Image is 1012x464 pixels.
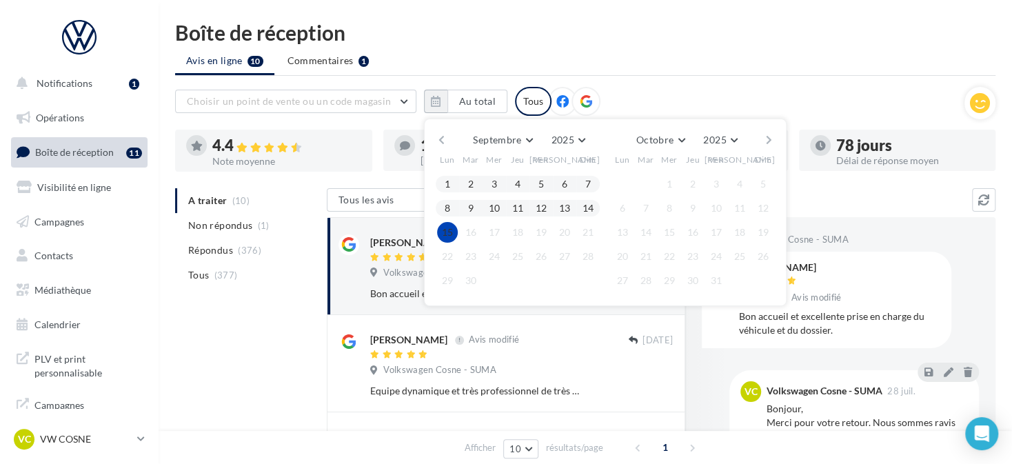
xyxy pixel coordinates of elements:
[8,390,150,431] a: Campagnes DataOnDemand
[18,432,31,446] span: VC
[578,246,598,267] button: 28
[461,174,481,194] button: 2
[631,130,690,150] button: Octobre
[34,396,142,425] span: Campagnes DataOnDemand
[8,137,150,167] a: Boîte de réception11
[129,79,139,90] div: 1
[484,174,505,194] button: 3
[703,134,726,145] span: 2025
[531,246,551,267] button: 26
[705,154,776,165] span: [PERSON_NAME]
[8,173,150,202] a: Visibilité en ligne
[636,270,656,291] button: 28
[258,220,270,231] span: (1)
[531,174,551,194] button: 5
[175,90,416,113] button: Choisir un point de vente ou un code magasin
[836,156,985,165] div: Délai de réponse moyen
[214,270,238,281] span: (377)
[706,222,727,243] button: 17
[612,246,633,267] button: 20
[580,154,596,165] span: Dim
[370,384,583,398] div: Equipe dynamique et très professionnel de très bons conseils. Je les remercie énormément.
[836,138,985,153] div: 78 jours
[615,154,630,165] span: Lun
[37,77,92,89] span: Notifications
[739,310,940,337] div: Bon accueil et excellente prise en charge du véhicule et du dossier.
[188,219,252,232] span: Non répondus
[791,292,842,303] span: Avis modifié
[706,246,727,267] button: 24
[8,208,150,236] a: Campagnes
[34,350,142,379] span: PLV et print personnalisable
[8,344,150,385] a: PLV et print personnalisable
[35,146,114,158] span: Boîte de réception
[736,234,848,246] span: Volkswagen Cosne - SUMA
[370,430,447,444] div: [PERSON_NAME]
[753,246,773,267] button: 26
[545,130,590,150] button: 2025
[682,198,703,219] button: 9
[753,198,773,219] button: 12
[698,130,742,150] button: 2025
[531,222,551,243] button: 19
[507,246,528,267] button: 25
[654,436,676,458] span: 1
[551,134,574,145] span: 2025
[529,154,600,165] span: [PERSON_NAME]
[729,246,750,267] button: 25
[636,222,656,243] button: 14
[461,222,481,243] button: 16
[484,246,505,267] button: 24
[659,222,680,243] button: 15
[287,54,354,68] span: Commentaires
[531,198,551,219] button: 12
[965,417,998,450] div: Open Intercom Messenger
[469,334,519,345] span: Avis modifié
[503,439,538,458] button: 10
[465,441,496,454] span: Afficher
[8,69,145,98] button: Notifications 1
[36,112,84,123] span: Opérations
[767,386,882,396] div: Volkswagen Cosne - SUMA
[706,198,727,219] button: 10
[659,198,680,219] button: 8
[484,198,505,219] button: 10
[682,270,703,291] button: 30
[175,22,995,43] div: Boîte de réception
[212,157,361,166] div: Note moyenne
[578,198,598,219] button: 14
[659,174,680,194] button: 1
[338,194,394,205] span: Tous les avis
[463,154,479,165] span: Mar
[467,130,538,150] button: Septembre
[507,198,528,219] button: 11
[8,276,150,305] a: Médiathèque
[636,198,656,219] button: 7
[370,236,447,250] div: [PERSON_NAME]
[484,222,505,243] button: 17
[424,90,507,113] button: Au total
[34,215,84,227] span: Campagnes
[421,138,569,153] div: 1
[659,270,680,291] button: 29
[642,334,673,347] span: [DATE]
[682,174,703,194] button: 2
[437,222,458,243] button: 15
[440,154,455,165] span: Lun
[187,95,391,107] span: Choisir un point de vente ou un code magasin
[739,263,844,272] div: [PERSON_NAME]
[437,174,458,194] button: 1
[34,319,81,330] span: Calendrier
[578,222,598,243] button: 21
[515,87,551,116] div: Tous
[437,246,458,267] button: 22
[383,267,496,279] span: Volkswagen Cosne - SUMA
[578,174,598,194] button: 7
[636,246,656,267] button: 21
[729,198,750,219] button: 11
[11,426,148,452] a: VC VW COSNE
[238,245,261,256] span: (376)
[461,246,481,267] button: 23
[421,156,569,165] div: [PERSON_NAME] non répondus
